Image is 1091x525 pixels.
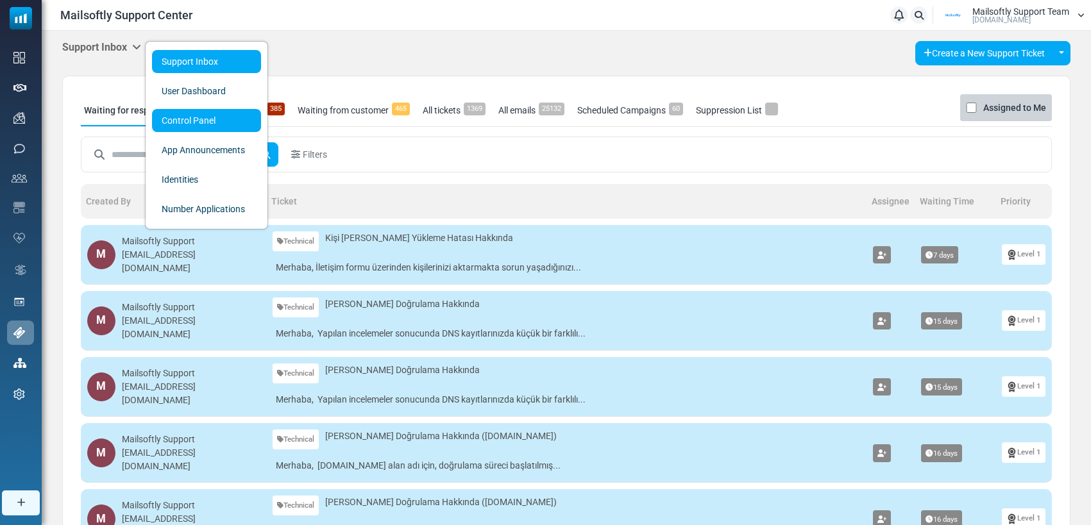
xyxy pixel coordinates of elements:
[60,6,192,24] span: Mailsoftly Support Center
[1002,442,1045,462] a: Level 1
[152,109,261,132] a: Control Panel
[152,79,261,103] a: User Dashboard
[273,390,860,410] a: Merhaba, Yapılan incelemeler sonucunda DNS kayıtlarınızda küçük bir farklılı...
[13,263,28,278] img: workflow.svg
[325,363,480,377] span: [PERSON_NAME] Doğrulama Hakkında
[267,103,285,115] span: 385
[13,52,25,63] img: dashboard-icon.svg
[273,324,860,344] a: Merhaba, Yapılan incelemeler sonucunda DNS kayıtlarınızda küçük bir farklılı...
[273,456,860,476] a: Merhaba, [DOMAIN_NAME] alan adı için, doğrulama süreci başlatılmış...
[574,94,686,126] a: Scheduled Campaigns60
[152,168,261,191] a: Identities
[273,258,860,278] a: Merhaba, İletişim formu üzerinden kişilerinizi aktarmakta sorun yaşadığınızı...
[13,112,25,124] img: campaigns-icon.png
[122,367,260,380] div: Mailsoftly Support
[1002,310,1045,330] a: Level 1
[915,41,1053,65] a: Create a New Support Ticket
[122,301,260,314] div: Mailsoftly Support
[81,94,193,126] a: Waiting for response361
[81,184,266,219] th: Created By
[122,380,260,407] div: [EMAIL_ADDRESS][DOMAIN_NAME]
[87,306,115,335] div: M
[87,438,115,467] div: M
[13,143,25,154] img: sms-icon.png
[13,388,25,400] img: settings-icon.svg
[87,372,115,401] div: M
[273,363,319,383] a: Technical
[294,94,413,126] a: Waiting from customer465
[13,202,25,213] img: email-templates-icon.svg
[669,103,683,115] span: 60
[87,240,115,269] div: M
[867,184,915,219] th: Assignee
[995,184,1052,219] th: Priority
[122,314,260,341] div: [EMAIL_ADDRESS][DOMAIN_NAME]
[392,103,410,115] span: 465
[325,231,513,245] span: Kişi [PERSON_NAME] Yükleme Hatası Hakkında
[10,7,32,29] img: mailsoftly_icon_blue_white.svg
[273,297,319,317] a: Technical
[273,231,319,251] a: Technical
[693,94,781,126] a: Suppression List
[325,297,480,311] span: [PERSON_NAME] Doğrulama Hakkında
[273,496,319,515] a: Technical
[122,235,260,248] div: Mailsoftly Support
[13,233,25,243] img: domain-health-icon.svg
[972,16,1031,24] span: [DOMAIN_NAME]
[122,248,260,275] div: [EMAIL_ADDRESS][DOMAIN_NAME]
[419,94,489,126] a: All tickets1369
[983,100,1046,115] label: Assigned to Me
[921,444,962,462] span: 16 days
[122,499,260,512] div: Mailsoftly Support
[62,41,141,53] h5: Support Inbox
[1002,376,1045,396] a: Level 1
[972,7,1069,16] span: Mailsoftly Support Team
[921,312,962,330] span: 15 days
[152,138,261,162] a: App Announcements
[152,50,261,73] a: Support Inbox
[13,296,25,308] img: landing_pages.svg
[122,433,260,446] div: Mailsoftly Support
[921,246,958,264] span: 7 days
[273,429,319,449] a: Technical
[495,94,568,126] a: All emails25132
[13,327,25,338] img: support-icon-active.svg
[122,446,260,473] div: [EMAIL_ADDRESS][DOMAIN_NAME]
[937,6,1085,25] a: User Logo Mailsoftly Support Team [DOMAIN_NAME]
[303,148,327,162] span: Filters
[539,103,564,115] span: 25132
[915,184,995,219] th: Waiting Time
[325,429,557,443] span: [PERSON_NAME] Doğrulama Hakkında ([DOMAIN_NAME])
[921,378,962,396] span: 15 days
[152,197,261,221] a: Number Applications
[937,6,969,25] img: User Logo
[266,184,867,219] th: Ticket
[12,174,27,183] img: contacts-icon.svg
[464,103,486,115] span: 1369
[325,496,557,509] span: [PERSON_NAME] Doğrulama Hakkında ([DOMAIN_NAME])
[1002,244,1045,264] a: Level 1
